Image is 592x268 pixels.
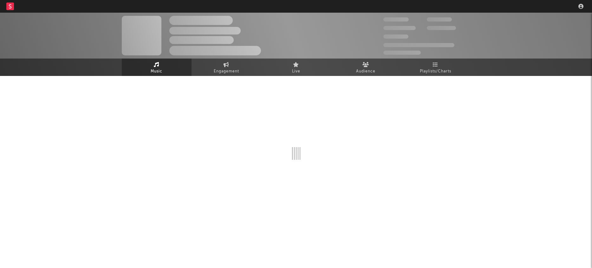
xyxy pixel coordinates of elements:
[427,17,452,22] span: 100,000
[356,68,375,75] span: Audience
[214,68,239,75] span: Engagement
[383,17,409,22] span: 300,000
[383,26,416,30] span: 50,000,000
[420,68,451,75] span: Playlists/Charts
[383,34,408,39] span: 100,000
[192,59,261,76] a: Engagement
[261,59,331,76] a: Live
[401,59,471,76] a: Playlists/Charts
[331,59,401,76] a: Audience
[427,26,456,30] span: 1,000,000
[383,43,454,47] span: 50,000,000 Monthly Listeners
[151,68,162,75] span: Music
[122,59,192,76] a: Music
[383,51,421,55] span: Jump Score: 85.0
[292,68,300,75] span: Live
